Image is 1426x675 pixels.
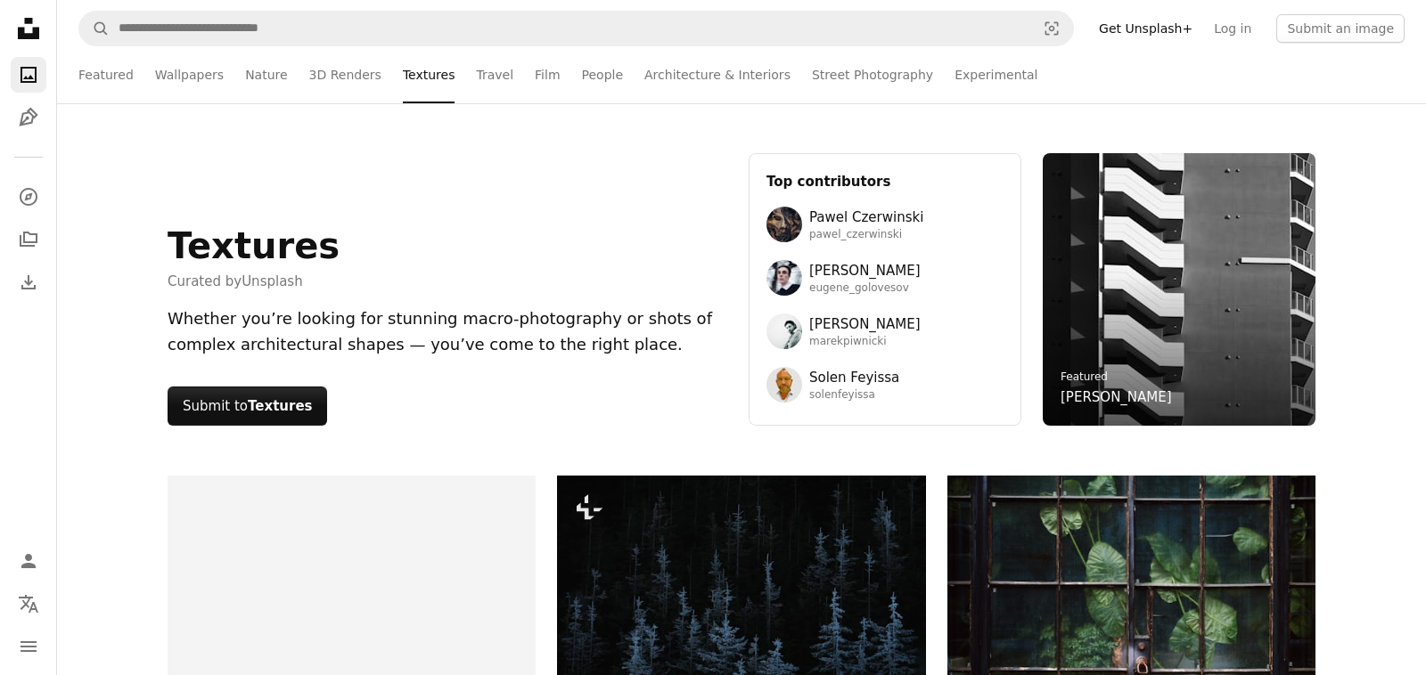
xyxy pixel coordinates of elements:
a: [PERSON_NAME] [1061,386,1172,408]
a: Photos [11,57,46,93]
a: Avatar of user Solen FeyissaSolen Feyissasolenfeyissa [766,367,1004,403]
button: Language [11,586,46,622]
a: Street Photography [812,46,933,103]
a: a forest filled with lots of tall trees [557,571,925,587]
a: Architecture & Interiors [644,46,791,103]
a: Film [535,46,560,103]
button: Menu [11,629,46,664]
a: Experimental [955,46,1037,103]
span: Pawel Czerwinski [809,207,923,228]
button: Visual search [1030,12,1073,45]
a: Unsplash [242,273,303,289]
span: eugene_golovesov [809,281,921,296]
a: Log in / Sign up [11,543,46,579]
button: Submit an image [1276,14,1405,43]
h3: Top contributors [766,171,1004,192]
a: 3D Renders [309,46,381,103]
button: Search Unsplash [79,12,110,45]
a: Wallpapers [155,46,224,103]
a: Featured [1061,370,1108,383]
span: marekpiwnicki [809,335,921,349]
strong: Textures [248,398,312,414]
img: Avatar of user Marek Piwnicki [766,313,802,349]
a: Avatar of user Marek Piwnicki[PERSON_NAME]marekpiwnicki [766,313,1004,349]
a: Explore [11,179,46,215]
a: Download History [11,264,46,300]
img: Avatar of user Eugene Golovesov [766,260,802,296]
a: People [582,46,624,103]
a: Avatar of user Pawel CzerwinskiPawel Czerwinskipawel_czerwinski [766,207,1004,242]
span: Solen Feyissa [809,367,899,388]
a: Get Unsplash+ [1088,14,1203,43]
a: Travel [476,46,513,103]
a: Collections [11,222,46,257]
div: Whether you’re looking for stunning macro-photography or shots of complex architectural shapes — ... [168,306,727,358]
a: Nature [245,46,287,103]
h1: Textures [168,224,340,267]
span: pawel_czerwinski [809,228,923,242]
a: Illustrations [11,100,46,135]
span: [PERSON_NAME] [809,260,921,281]
button: Submit toTextures [168,386,327,426]
a: Featured [78,46,134,103]
a: Lush green plants seen through a weathered glass door. [947,606,1315,622]
span: solenfeyissa [809,388,899,403]
span: [PERSON_NAME] [809,313,921,335]
a: Log in [1203,14,1262,43]
a: Avatar of user Eugene Golovesov[PERSON_NAME]eugene_golovesov [766,260,1004,296]
img: Avatar of user Solen Feyissa [766,367,802,403]
img: Avatar of user Pawel Czerwinski [766,207,802,242]
span: Curated by [168,271,340,292]
form: Find visuals sitewide [78,11,1074,46]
